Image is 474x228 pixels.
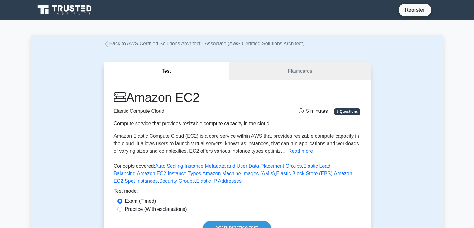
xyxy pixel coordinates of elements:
[114,107,276,115] p: Elastic Compute Cloud
[114,120,276,127] div: Compute service that provides resizable compute capacity in the cloud.
[196,178,242,184] a: Elastic IP Addresses
[299,108,328,114] span: 5 minutes
[114,187,361,197] div: Test mode:
[276,171,333,176] a: Elastic Block Store (EBS)
[114,133,359,154] span: Amazon Elastic Compute Cloud (EC2) is a core service within AWS that provides resizable compute c...
[125,206,187,213] label: Practice (With explanations)
[229,62,370,80] a: Flashcards
[104,41,305,46] a: Back to AWS Certified Solutions Architect - Associate (AWS Certified Solutions Architect)
[261,163,302,169] a: Placement Groups
[114,162,361,187] p: Concepts covered: , , , , , , , , ,
[203,171,275,176] a: Amazon Machine Images (AMIs)
[137,171,201,176] a: Amazon EC2 Instance Types
[288,147,313,155] button: Read more
[401,6,429,14] a: Register
[125,197,156,205] label: Exam (Timed)
[334,108,360,115] span: 5 Questions
[114,90,276,105] h1: Amazon EC2
[159,178,195,184] a: Security Groups
[184,163,259,169] a: Instance Metadata and User Data
[155,163,183,169] a: Auto Scaling
[104,62,230,80] button: Test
